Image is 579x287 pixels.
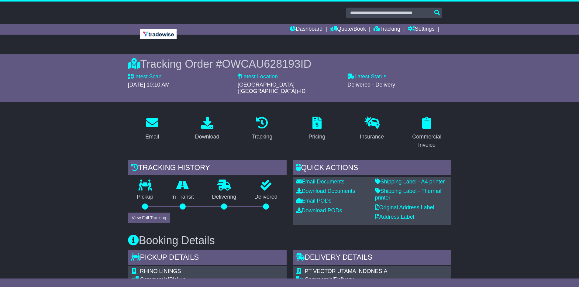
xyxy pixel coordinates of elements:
[347,82,395,88] span: Delivered - Delivery
[140,276,169,282] span: Commercial
[245,194,287,200] p: Delivered
[296,198,332,204] a: Email PODs
[375,188,442,201] a: Shipping Label - Thermal printer
[375,204,434,210] a: Original Address Label
[162,194,203,200] p: In Transit
[141,114,163,143] a: Email
[347,73,386,80] label: Latest Status
[128,234,451,247] h3: Booking Details
[408,24,435,35] a: Settings
[293,250,451,266] div: Delivery Details
[238,82,305,94] span: [GEOGRAPHIC_DATA] ([GEOGRAPHIC_DATA])-ID
[375,214,414,220] a: Address Label
[360,133,384,141] div: Insurance
[402,114,451,151] a: Commercial Invoice
[330,24,366,35] a: Quote/Book
[128,82,170,88] span: [DATE] 10:10 AM
[293,160,451,177] div: Quick Actions
[296,179,345,185] a: Email Documents
[374,24,400,35] a: Tracking
[406,133,447,149] div: Commercial Invoice
[356,114,388,143] a: Insurance
[128,57,451,70] div: Tracking Order #
[296,188,355,194] a: Download Documents
[203,194,246,200] p: Delivering
[296,207,342,214] a: Download PODs
[252,133,272,141] div: Tracking
[222,58,311,70] span: OWCAU628193ID
[305,268,388,274] span: PT VECTOR UTAMA INDONESIA
[305,114,329,143] a: Pricing
[248,114,276,143] a: Tracking
[305,276,334,282] span: Commercial
[308,133,325,141] div: Pricing
[290,24,322,35] a: Dashboard
[140,276,236,283] div: Pickup
[128,160,287,177] div: Tracking history
[238,73,278,80] label: Latest Location
[128,250,287,266] div: Pickup Details
[145,133,159,141] div: Email
[128,194,163,200] p: Pickup
[191,114,223,143] a: Download
[128,73,162,80] label: Latest Scan
[375,179,445,185] a: Shipping Label - A4 printer
[140,268,181,274] span: RHINO LININGS
[195,133,219,141] div: Download
[305,276,448,283] div: Delivery
[128,213,170,223] button: View Full Tracking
